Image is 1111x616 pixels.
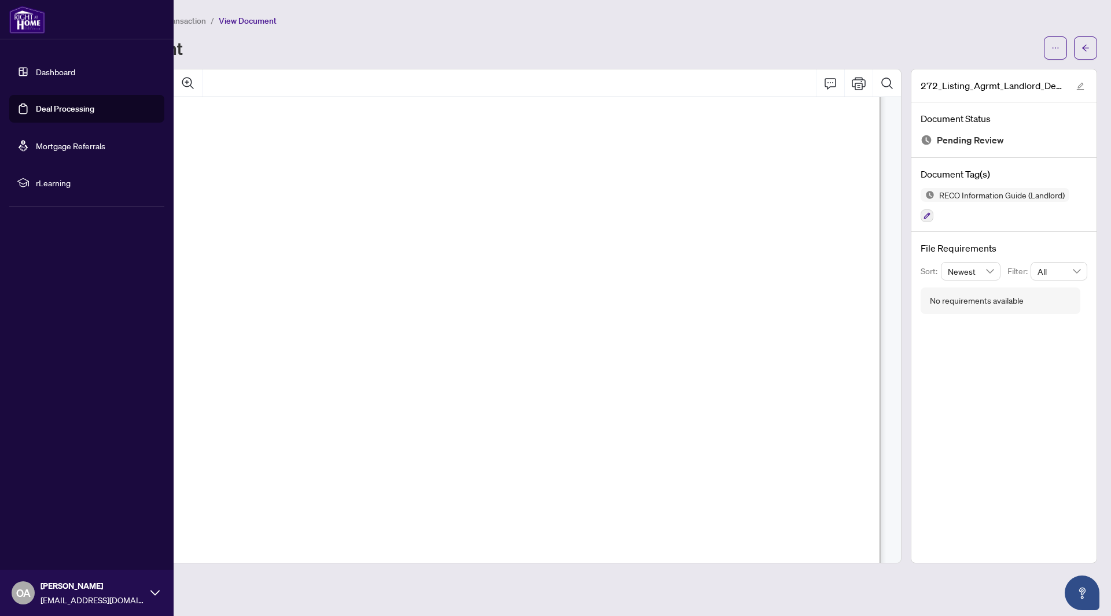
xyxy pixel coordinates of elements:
[144,16,206,26] span: View Transaction
[935,191,1069,199] span: RECO Information Guide (Landlord)
[1007,265,1031,278] p: Filter:
[219,16,277,26] span: View Document
[36,176,156,189] span: rLearning
[921,188,935,202] img: Status Icon
[1076,82,1084,90] span: edit
[921,134,932,146] img: Document Status
[921,241,1087,255] h4: File Requirements
[16,585,31,601] span: OA
[948,263,994,280] span: Newest
[41,593,145,606] span: [EMAIL_ADDRESS][DOMAIN_NAME]
[921,79,1065,93] span: 272_Listing_Agrmt_Landlord_Designated_Rep_Agrmt_Auth_to_Offer_for_Lease_-_PropTx-[PERSON_NAME].pdf
[930,294,1024,307] div: No requirements available
[921,265,941,278] p: Sort:
[211,14,214,27] li: /
[937,132,1004,148] span: Pending Review
[921,167,1087,181] h4: Document Tag(s)
[1038,263,1080,280] span: All
[36,141,105,151] a: Mortgage Referrals
[1065,576,1099,610] button: Open asap
[1051,44,1060,52] span: ellipsis
[1081,44,1090,52] span: arrow-left
[921,112,1087,126] h4: Document Status
[36,104,94,114] a: Deal Processing
[41,580,145,592] span: [PERSON_NAME]
[9,6,45,34] img: logo
[36,67,75,77] a: Dashboard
